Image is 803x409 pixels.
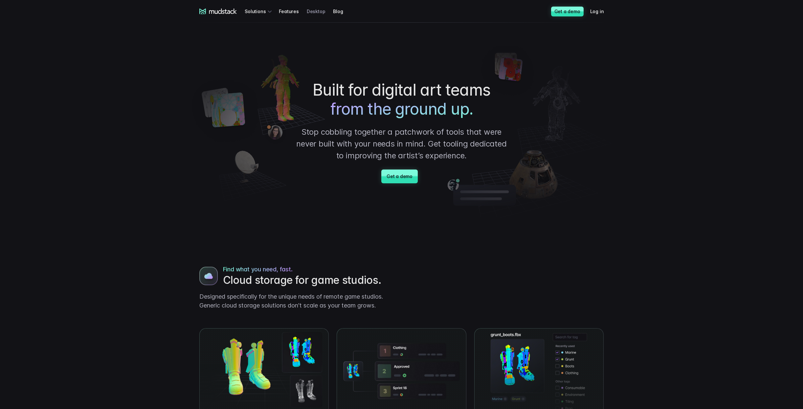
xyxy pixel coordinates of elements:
[110,54,140,60] span: Art team size
[199,267,218,285] img: Boots model in normals, UVs and wireframe
[590,5,612,17] a: Log in
[295,126,508,162] p: Stop cobbling together a patchwork of tools that were never built with your needs in mind. Get to...
[199,292,396,310] p: Designed specifically for the unique needs of remote game studios. Generic cloud storage solution...
[551,7,584,16] a: Get a demo
[110,0,134,6] span: Last name
[223,265,293,274] span: Find what you need, fast.
[245,5,274,17] div: Solutions
[295,80,508,118] h1: Built for digital art teams
[110,27,128,33] span: Job title
[330,100,473,119] span: from the ground up.
[279,5,306,17] a: Features
[223,274,396,287] h2: Cloud storage for game studios.
[199,9,237,14] a: mudstack logo
[2,119,6,124] input: Work with outsourced artists?
[8,119,77,125] span: Work with outsourced artists?
[307,5,333,17] a: Desktop
[381,170,418,183] a: Get a demo
[333,5,351,17] a: Blog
